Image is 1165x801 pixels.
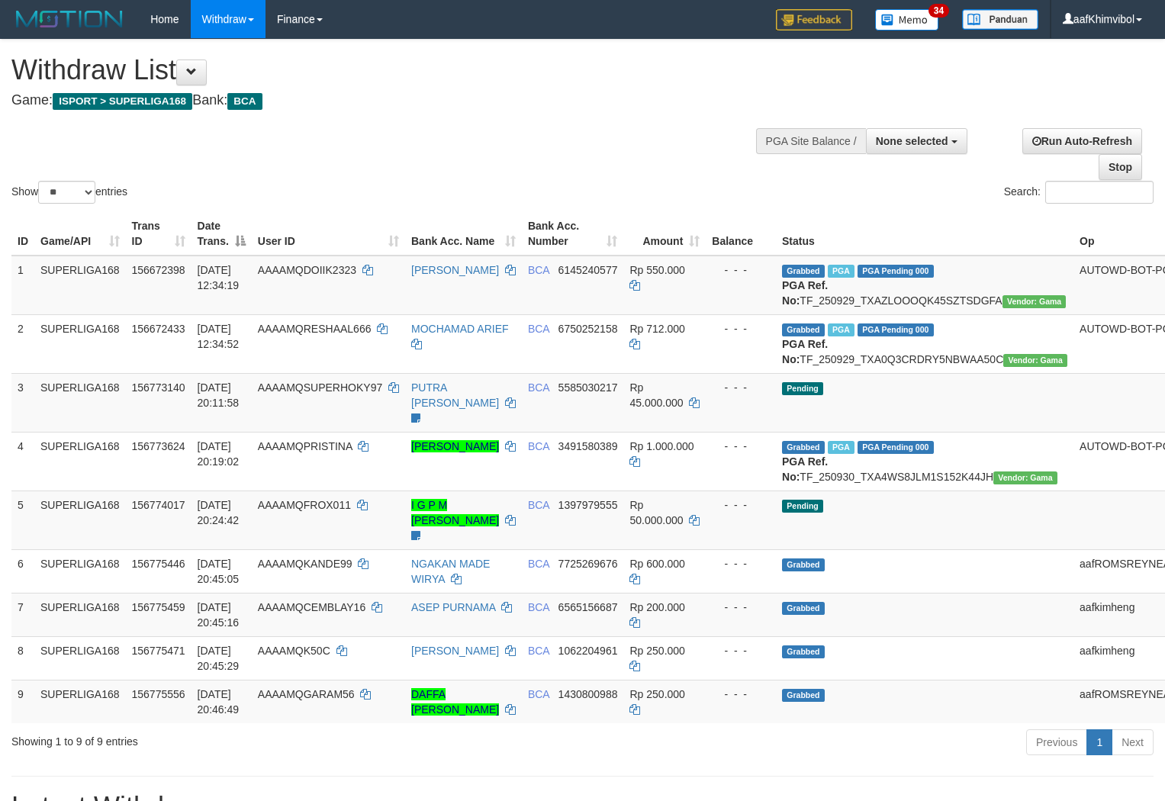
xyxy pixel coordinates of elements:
[782,645,825,658] span: Grabbed
[11,680,34,723] td: 9
[198,323,240,350] span: [DATE] 12:34:52
[1026,729,1087,755] a: Previous
[782,441,825,454] span: Grabbed
[712,600,770,615] div: - - -
[34,491,126,549] td: SUPERLIGA168
[629,558,684,570] span: Rp 600.000
[258,499,351,511] span: AAAAMQFROX011
[411,688,499,716] a: DAFFA [PERSON_NAME]
[1112,729,1154,755] a: Next
[11,181,127,204] label: Show entries
[1045,181,1154,204] input: Search:
[712,262,770,278] div: - - -
[706,212,776,256] th: Balance
[34,373,126,432] td: SUPERLIGA168
[132,558,185,570] span: 156775446
[629,645,684,657] span: Rp 250.000
[782,500,823,513] span: Pending
[776,314,1073,373] td: TF_250929_TXA0Q3CRDRY5NBWAA50C
[1004,181,1154,204] label: Search:
[828,323,854,336] span: Marked by aafsoycanthlai
[252,212,405,256] th: User ID: activate to sort column ascending
[528,688,549,700] span: BCA
[629,323,684,335] span: Rp 712.000
[782,323,825,336] span: Grabbed
[828,441,854,454] span: Marked by aafsoycanthlai
[858,441,934,454] span: PGA Pending
[132,499,185,511] span: 156774017
[132,440,185,452] span: 156773624
[411,323,509,335] a: MOCHAMAD ARIEF
[782,382,823,395] span: Pending
[132,688,185,700] span: 156775556
[258,601,365,613] span: AAAAMQCEMBLAY16
[411,499,499,526] a: I G P M [PERSON_NAME]
[558,323,618,335] span: Copy 6750252158 to clipboard
[558,440,618,452] span: Copy 3491580389 to clipboard
[11,636,34,680] td: 8
[132,323,185,335] span: 156672433
[528,601,549,613] span: BCA
[528,381,549,394] span: BCA
[411,264,499,276] a: [PERSON_NAME]
[629,499,683,526] span: Rp 50.000.000
[629,601,684,613] span: Rp 200.000
[258,323,372,335] span: AAAAMQRESHAAL666
[198,645,240,672] span: [DATE] 20:45:29
[962,9,1038,30] img: panduan.png
[11,373,34,432] td: 3
[34,256,126,315] td: SUPERLIGA168
[411,558,490,585] a: NGAKAN MADE WIRYA
[528,440,549,452] span: BCA
[132,381,185,394] span: 156773140
[258,381,382,394] span: AAAAMQSUPERHOKY97
[528,264,549,276] span: BCA
[858,265,934,278] span: PGA Pending
[558,264,618,276] span: Copy 6145240577 to clipboard
[258,688,355,700] span: AAAAMQGARAM56
[866,128,967,154] button: None selected
[782,602,825,615] span: Grabbed
[776,9,852,31] img: Feedback.jpg
[11,314,34,373] td: 2
[38,181,95,204] select: Showentries
[11,212,34,256] th: ID
[712,643,770,658] div: - - -
[712,439,770,454] div: - - -
[198,688,240,716] span: [DATE] 20:46:49
[198,381,240,409] span: [DATE] 20:11:58
[258,440,352,452] span: AAAAMQPRISTINA
[34,432,126,491] td: SUPERLIGA168
[34,680,126,723] td: SUPERLIGA168
[858,323,934,336] span: PGA Pending
[1002,295,1067,308] span: Vendor URL: https://trx31.1velocity.biz
[198,558,240,585] span: [DATE] 20:45:05
[623,212,706,256] th: Amount: activate to sort column ascending
[11,256,34,315] td: 1
[411,645,499,657] a: [PERSON_NAME]
[712,321,770,336] div: - - -
[11,593,34,636] td: 7
[629,264,684,276] span: Rp 550.000
[558,558,618,570] span: Copy 7725269676 to clipboard
[528,323,549,335] span: BCA
[132,645,185,657] span: 156775471
[1099,154,1142,180] a: Stop
[11,55,761,85] h1: Withdraw List
[712,556,770,571] div: - - -
[993,471,1057,484] span: Vendor URL: https://trx31.1velocity.biz
[558,601,618,613] span: Copy 6565156687 to clipboard
[258,264,356,276] span: AAAAMQDOIIK2323
[558,645,618,657] span: Copy 1062204961 to clipboard
[198,440,240,468] span: [DATE] 20:19:02
[782,265,825,278] span: Grabbed
[1003,354,1067,367] span: Vendor URL: https://trx31.1velocity.biz
[11,8,127,31] img: MOTION_logo.png
[558,499,618,511] span: Copy 1397979555 to clipboard
[198,601,240,629] span: [DATE] 20:45:16
[11,728,474,749] div: Showing 1 to 9 of 9 entries
[528,558,549,570] span: BCA
[1086,729,1112,755] a: 1
[34,314,126,373] td: SUPERLIGA168
[132,601,185,613] span: 156775459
